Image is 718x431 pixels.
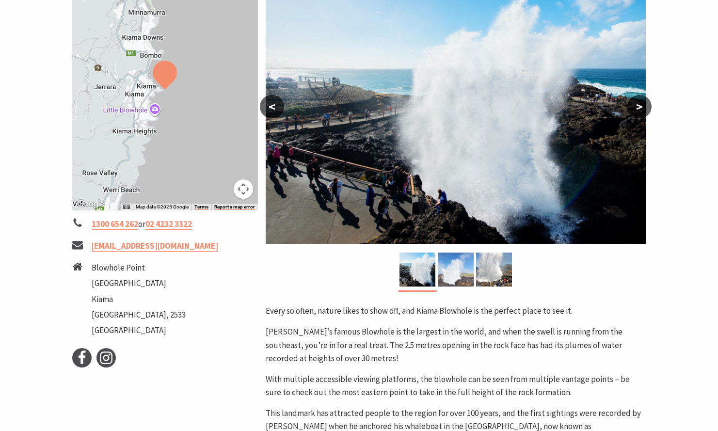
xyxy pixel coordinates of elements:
p: Every so often, nature likes to show off, and Kiama Blowhole is the perfect place to see it. [266,304,646,318]
li: [GEOGRAPHIC_DATA] [92,324,186,337]
img: Kiama Blowhole [438,253,474,287]
img: Kiama Blowhole [476,253,512,287]
p: [PERSON_NAME]’s famous Blowhole is the largest in the world, and when the swell is running from t... [266,325,646,365]
a: 1300 654 262 [92,219,138,230]
button: Map camera controls [234,179,253,199]
img: Close up of the Kiama Blowhole [399,253,435,287]
a: Terms (opens in new tab) [194,204,208,210]
a: 02 4232 3322 [145,219,192,230]
li: Kiama [92,293,186,306]
li: [GEOGRAPHIC_DATA], 2533 [92,308,186,321]
li: Blowhole Point [92,261,186,274]
img: Google [75,198,107,210]
span: Map data ©2025 Google [136,204,189,209]
button: < [260,95,284,118]
button: Keyboard shortcuts [123,204,130,210]
li: [GEOGRAPHIC_DATA] [92,277,186,290]
li: or [72,218,258,231]
a: [EMAIL_ADDRESS][DOMAIN_NAME] [92,240,218,252]
button: > [627,95,652,118]
a: Report a map error [214,204,255,210]
a: Open this area in Google Maps (opens a new window) [75,198,107,210]
p: With multiple accessible viewing platforms, the blowhole can be seen from multiple vantage points... [266,373,646,399]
